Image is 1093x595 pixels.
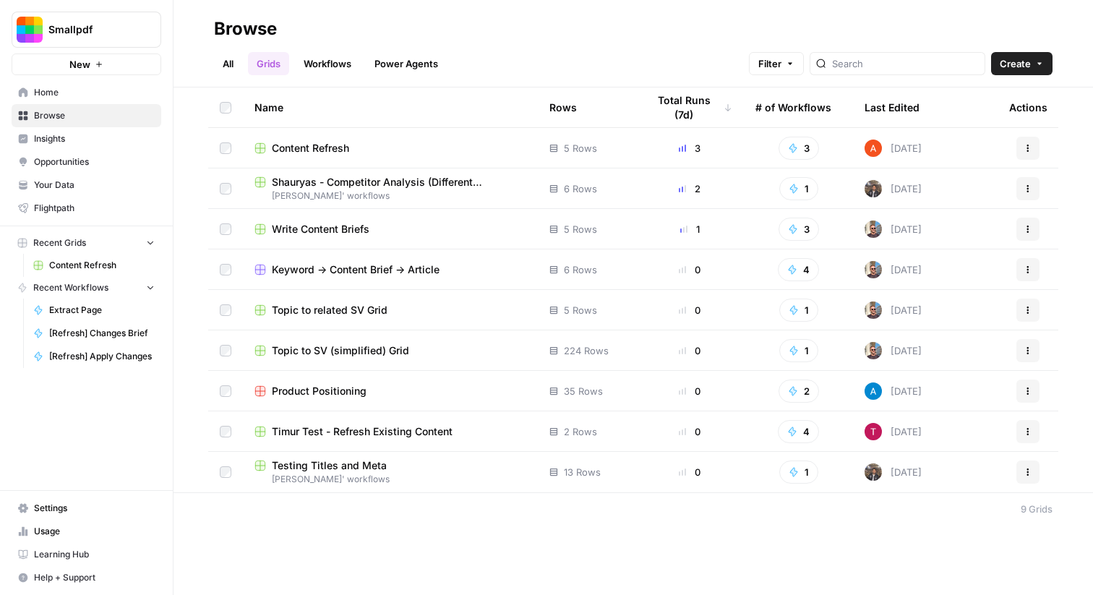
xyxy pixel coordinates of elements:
span: 13 Rows [564,465,601,479]
a: Product Positioning [254,384,526,398]
span: Content Refresh [49,259,155,272]
span: Help + Support [34,571,155,584]
div: 0 [647,465,732,479]
button: Workspace: Smallpdf [12,12,161,48]
span: [Refresh] Apply Changes [49,350,155,363]
span: Usage [34,525,155,538]
a: Workflows [295,52,360,75]
img: o3cqybgnmipr355j8nz4zpq1mc6x [865,382,882,400]
div: 2 [647,181,732,196]
button: Help + Support [12,566,161,589]
div: Browse [214,17,277,40]
a: Write Content Briefs [254,222,526,236]
a: Topic to related SV Grid [254,303,526,317]
a: Extract Page [27,299,161,322]
span: [PERSON_NAME]' workflows [254,473,526,486]
div: [DATE] [865,261,922,278]
span: Browse [34,109,155,122]
button: Recent Workflows [12,277,161,299]
a: Grids [248,52,289,75]
span: Testing Titles and Meta [272,458,387,473]
span: 6 Rows [564,181,597,196]
button: 1 [779,177,818,200]
div: 3 [647,141,732,155]
span: Shauryas - Competitor Analysis (Different Languages) Grid [272,175,526,189]
div: # of Workflows [755,87,831,127]
div: 0 [647,424,732,439]
button: 3 [779,218,819,241]
input: Search [832,56,979,71]
a: Settings [12,497,161,520]
div: 1 [647,222,732,236]
div: 0 [647,262,732,277]
span: [PERSON_NAME]' workflows [254,189,526,202]
span: Recent Grids [33,236,86,249]
div: 0 [647,303,732,317]
img: 12lpmarulu2z3pnc3j6nly8e5680 [865,342,882,359]
span: 224 Rows [564,343,609,358]
a: Keyword -> Content Brief -> Article [254,262,526,277]
span: 6 Rows [564,262,597,277]
div: [DATE] [865,342,922,359]
span: Recent Workflows [33,281,108,294]
span: Timur Test - Refresh Existing Content [272,424,453,439]
button: 3 [779,137,819,160]
div: [DATE] [865,382,922,400]
button: 2 [779,380,819,403]
span: Settings [34,502,155,515]
span: 5 Rows [564,303,597,317]
a: Timur Test - Refresh Existing Content [254,424,526,439]
a: [Refresh] Changes Brief [27,322,161,345]
button: 4 [778,258,819,281]
a: Testing Titles and Meta[PERSON_NAME]' workflows [254,458,526,486]
button: 1 [779,339,818,362]
span: Insights [34,132,155,145]
span: Topic to related SV Grid [272,303,387,317]
button: 1 [779,461,818,484]
div: Total Runs (7d) [647,87,732,127]
div: [DATE] [865,180,922,197]
span: 35 Rows [564,384,603,398]
div: Rows [549,87,577,127]
a: Your Data [12,174,161,197]
a: Browse [12,104,161,127]
button: 4 [778,420,819,443]
a: Topic to SV (simplified) Grid [254,343,526,358]
a: Usage [12,520,161,543]
span: Home [34,86,155,99]
img: 12lpmarulu2z3pnc3j6nly8e5680 [865,301,882,319]
a: Insights [12,127,161,150]
div: [DATE] [865,463,922,481]
a: Power Agents [366,52,447,75]
img: yxnc04dkqktdkzli2cw8vvjrdmdz [865,180,882,197]
span: Topic to SV (simplified) Grid [272,343,409,358]
span: Smallpdf [48,22,136,37]
div: 9 Grids [1021,502,1053,516]
img: cje7zb9ux0f2nqyv5qqgv3u0jxek [865,140,882,157]
a: All [214,52,242,75]
span: Keyword -> Content Brief -> Article [272,262,440,277]
a: Flightpath [12,197,161,220]
span: Content Refresh [272,141,349,155]
a: Content Refresh [254,141,526,155]
a: Home [12,81,161,104]
span: Your Data [34,179,155,192]
span: New [69,57,90,72]
div: Actions [1009,87,1047,127]
img: yxnc04dkqktdkzli2cw8vvjrdmdz [865,463,882,481]
span: Create [1000,56,1031,71]
div: Last Edited [865,87,920,127]
span: Learning Hub [34,548,155,561]
span: Product Positioning [272,384,367,398]
div: [DATE] [865,140,922,157]
span: Opportunities [34,155,155,168]
span: Write Content Briefs [272,222,369,236]
span: Extract Page [49,304,155,317]
button: 1 [779,299,818,322]
div: [DATE] [865,423,922,440]
span: [Refresh] Changes Brief [49,327,155,340]
img: Smallpdf Logo [17,17,43,43]
span: Flightpath [34,202,155,215]
img: 1ga1g8iuvltz7gpjef3hjktn8a1g [865,423,882,440]
div: [DATE] [865,221,922,238]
